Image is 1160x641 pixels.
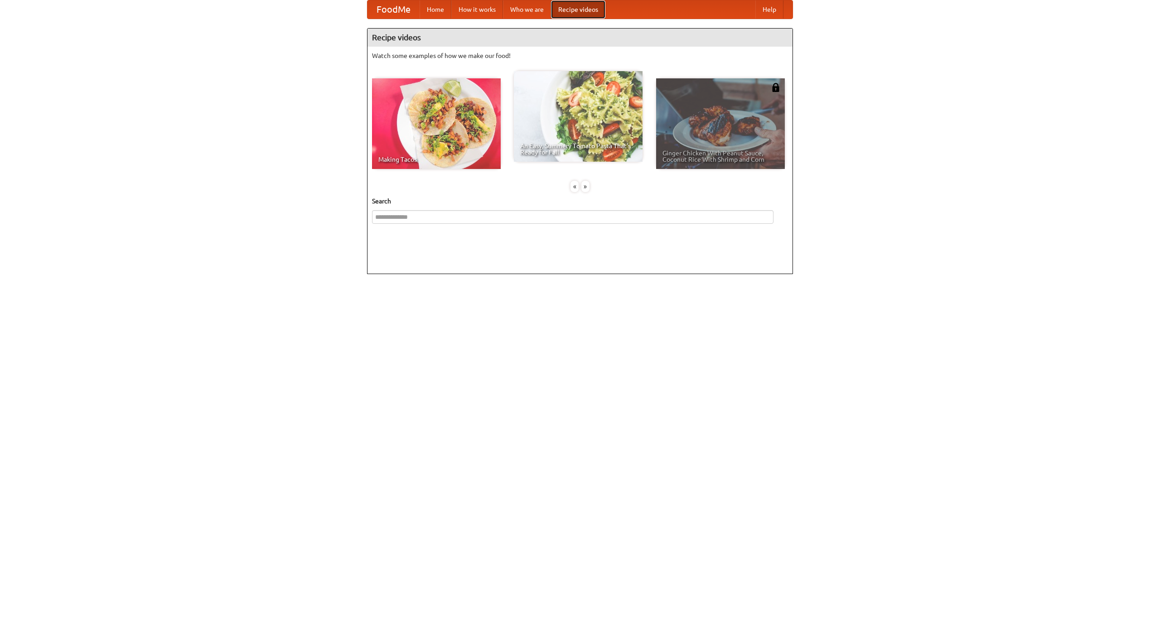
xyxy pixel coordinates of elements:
span: Making Tacos [378,156,494,163]
span: An Easy, Summery Tomato Pasta That's Ready for Fall [520,143,636,155]
a: FoodMe [367,0,420,19]
a: Recipe videos [551,0,605,19]
div: » [581,181,590,192]
img: 483408.png [771,83,780,92]
a: Who we are [503,0,551,19]
a: Home [420,0,451,19]
a: Help [755,0,783,19]
h4: Recipe videos [367,29,793,47]
a: How it works [451,0,503,19]
a: An Easy, Summery Tomato Pasta That's Ready for Fall [514,71,643,162]
h5: Search [372,197,788,206]
div: « [570,181,579,192]
a: Making Tacos [372,78,501,169]
p: Watch some examples of how we make our food! [372,51,788,60]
